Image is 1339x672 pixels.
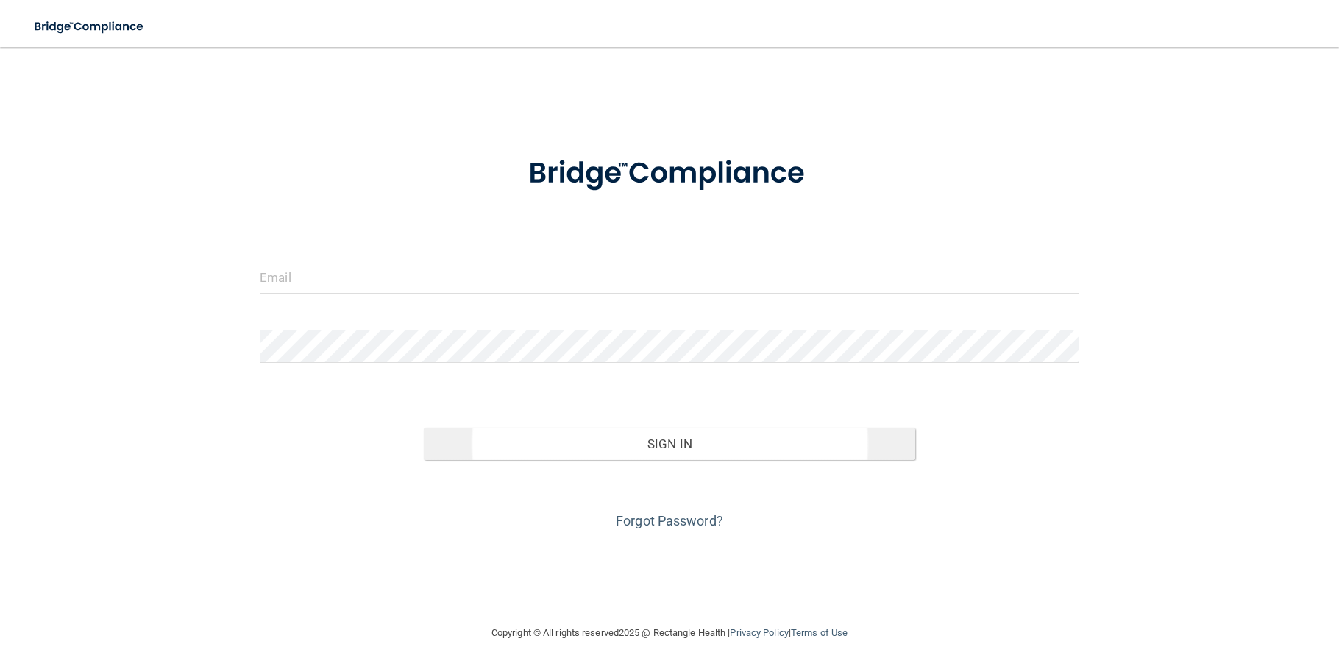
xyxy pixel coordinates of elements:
[498,135,841,212] img: bridge_compliance_login_screen.278c3ca4.svg
[424,428,915,460] button: Sign In
[260,261,1079,294] input: Email
[401,609,938,657] div: Copyright © All rights reserved 2025 @ Rectangle Health | |
[730,627,788,638] a: Privacy Policy
[22,12,157,42] img: bridge_compliance_login_screen.278c3ca4.svg
[616,513,723,528] a: Forgot Password?
[791,627,848,638] a: Terms of Use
